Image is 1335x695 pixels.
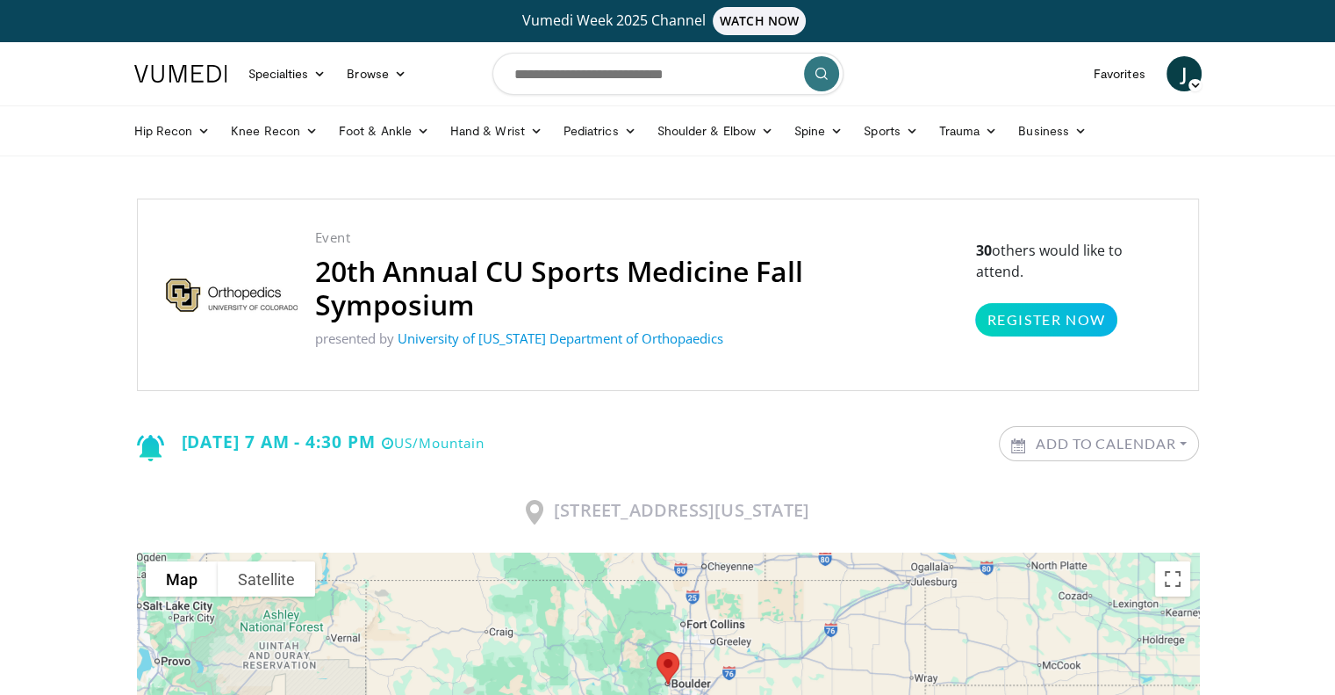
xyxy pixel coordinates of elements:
[1166,56,1202,91] a: J
[526,500,543,525] img: Location Icon
[328,113,440,148] a: Foot & Ankle
[784,113,853,148] a: Spine
[315,329,958,349] p: presented by
[440,113,553,148] a: Hand & Wrist
[238,56,337,91] a: Specialties
[553,113,647,148] a: Pediatrics
[1008,113,1097,148] a: Business
[315,228,958,248] p: Event
[137,426,485,461] div: [DATE] 7 AM - 4:30 PM
[218,561,315,597] button: Show satellite imagery
[853,113,929,148] a: Sports
[1155,561,1190,597] button: Toggle fullscreen view
[1011,438,1025,453] img: Calendar icon
[398,329,723,347] a: University of [US_STATE] Department of Orthopaedics
[492,53,843,95] input: Search topics, interventions
[315,255,958,322] h2: 20th Annual CU Sports Medicine Fall Symposium
[220,113,328,148] a: Knee Recon
[124,113,221,148] a: Hip Recon
[137,500,1199,525] h3: [STREET_ADDRESS][US_STATE]
[137,435,164,461] img: Notification icon
[146,561,218,597] button: Show street map
[929,113,1008,148] a: Trauma
[137,7,1199,35] a: Vumedi Week 2025 ChannelWATCH NOW
[166,279,298,312] img: University of Colorado Department of Orthopaedics
[1083,56,1156,91] a: Favorites
[134,65,227,83] img: VuMedi Logo
[713,7,806,35] span: WATCH NOW
[975,240,1169,337] p: others would like to attend.
[647,113,784,148] a: Shoulder & Elbow
[1000,427,1198,460] a: Add to Calendar
[975,241,991,260] strong: 30
[382,434,484,452] small: US/Mountain
[975,303,1116,337] a: Register Now
[336,56,417,91] a: Browse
